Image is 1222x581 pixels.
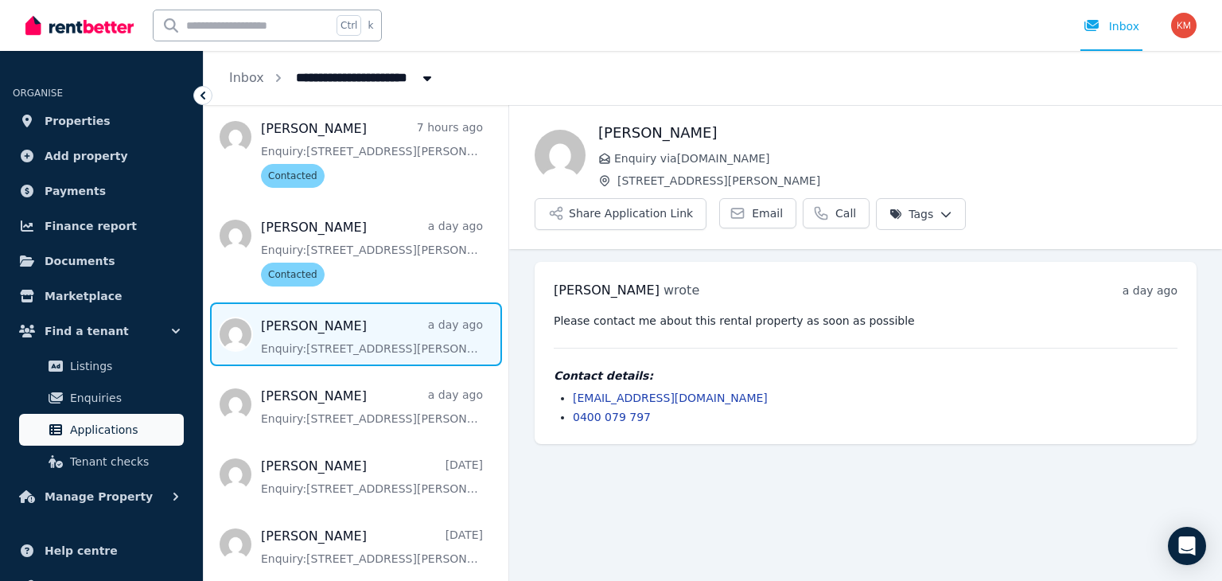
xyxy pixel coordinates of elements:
[70,388,177,407] span: Enquiries
[554,368,1177,384] h4: Contact details:
[13,88,63,99] span: ORGANISE
[13,245,190,277] a: Documents
[535,198,706,230] button: Share Application Link
[13,140,190,172] a: Add property
[70,420,177,439] span: Applications
[45,252,115,271] span: Documents
[876,198,966,230] button: Tags
[45,541,118,560] span: Help centre
[261,457,483,497] a: [PERSON_NAME][DATE]Enquiry:[STREET_ADDRESS][PERSON_NAME].
[13,105,190,137] a: Properties
[19,446,184,478] a: Tenant checks
[598,122,1197,144] h1: [PERSON_NAME]
[45,322,129,341] span: Find a tenant
[261,387,483,427] a: [PERSON_NAME]a day agoEnquiry:[STREET_ADDRESS][PERSON_NAME].
[617,173,1197,189] span: [STREET_ADDRESS][PERSON_NAME]
[19,382,184,414] a: Enquiries
[70,357,177,376] span: Listings
[13,280,190,312] a: Marketplace
[368,19,373,32] span: k
[337,15,361,36] span: Ctrl
[261,218,483,287] a: [PERSON_NAME]a day agoEnquiry:[STREET_ADDRESS][PERSON_NAME].Contacted
[229,70,264,85] a: Inbox
[803,198,870,228] a: Call
[573,392,768,404] a: [EMAIL_ADDRESS][DOMAIN_NAME]
[719,198,796,228] a: Email
[70,452,177,471] span: Tenant checks
[45,181,106,201] span: Payments
[261,527,483,567] a: [PERSON_NAME][DATE]Enquiry:[STREET_ADDRESS][PERSON_NAME].
[45,287,122,306] span: Marketplace
[45,216,137,236] span: Finance report
[554,313,1177,329] pre: Please contact me about this rental property as soon as possible
[1084,18,1139,34] div: Inbox
[13,175,190,207] a: Payments
[554,283,660,298] span: [PERSON_NAME]
[1123,284,1177,297] time: a day ago
[13,315,190,347] button: Find a tenant
[664,283,699,298] span: wrote
[13,535,190,567] a: Help centre
[835,205,856,221] span: Call
[614,150,1197,166] span: Enquiry via [DOMAIN_NAME]
[261,119,483,188] a: [PERSON_NAME]7 hours agoEnquiry:[STREET_ADDRESS][PERSON_NAME].Contacted
[45,487,153,506] span: Manage Property
[889,206,933,222] span: Tags
[19,414,184,446] a: Applications
[1171,13,1197,38] img: km.redding1@gmail.com
[535,130,586,181] img: Lilianah Hayes
[45,111,111,131] span: Properties
[752,205,783,221] span: Email
[19,350,184,382] a: Listings
[13,481,190,513] button: Manage Property
[25,14,134,37] img: RentBetter
[45,146,128,166] span: Add property
[1168,527,1206,565] div: Open Intercom Messenger
[261,317,483,357] a: [PERSON_NAME]a day agoEnquiry:[STREET_ADDRESS][PERSON_NAME].
[204,51,461,105] nav: Breadcrumb
[13,210,190,242] a: Finance report
[573,411,651,423] a: 0400 079 797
